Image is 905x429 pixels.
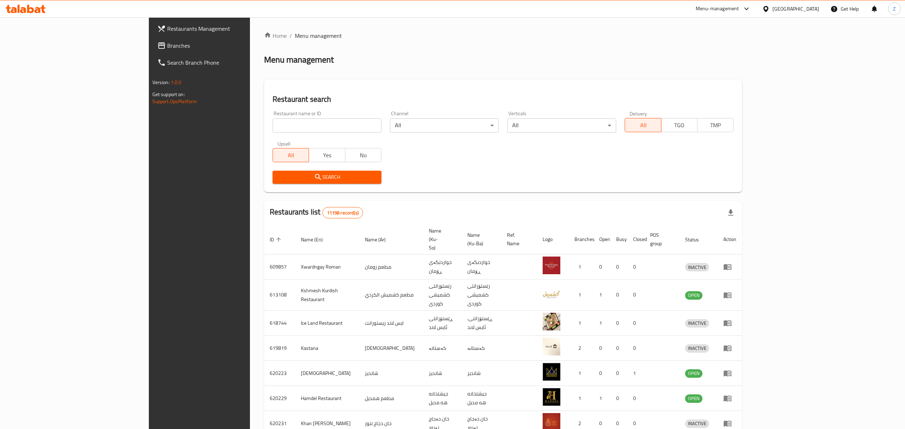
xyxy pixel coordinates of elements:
button: TMP [697,118,734,132]
td: [DEMOGRAPHIC_DATA] [359,336,423,361]
input: Search for restaurant name or ID.. [273,118,381,133]
div: Menu [723,344,736,352]
h2: Restaurant search [273,94,734,105]
td: 1 [569,386,594,411]
span: Version: [152,78,170,87]
span: Restaurants Management [167,24,294,33]
img: Hamdel Restaurant [543,388,560,406]
span: Menu management [295,31,342,40]
td: کەستانە [462,336,501,361]
td: 0 [594,336,611,361]
button: All [625,118,661,132]
div: All [390,118,499,133]
button: Yes [309,148,345,162]
span: Name (En) [301,235,332,244]
span: 11198 record(s) [323,210,363,216]
td: Kshmesh Kurdish Restaurant [295,280,359,311]
td: Hamdel Restaurant [295,386,359,411]
div: [GEOGRAPHIC_DATA] [772,5,819,13]
span: No [348,150,379,160]
img: Ice Land Restaurant [543,313,560,330]
img: Kastana [543,338,560,355]
button: TGO [661,118,697,132]
a: Branches [152,37,300,54]
button: All [273,148,309,162]
span: Ref. Name [507,231,529,248]
div: OPEN [685,291,702,300]
span: INACTIVE [685,263,709,271]
th: Logo [537,224,569,254]
span: OPEN [685,394,702,402]
span: ID [270,235,283,244]
div: Menu [723,291,736,299]
div: OPEN [685,369,702,378]
td: مطعم رومان [359,254,423,280]
span: 1.0.0 [171,78,182,87]
span: TMP [700,120,731,130]
nav: breadcrumb [264,31,742,40]
span: INACTIVE [685,419,709,428]
th: Action [718,224,742,254]
span: All [628,120,658,130]
th: Closed [627,224,644,254]
span: Get support on: [152,90,185,99]
div: Menu [723,419,736,428]
td: 0 [611,280,627,311]
td: 0 [611,336,627,361]
td: مطعم همديل [359,386,423,411]
td: 1 [594,311,611,336]
td: شانديز [423,361,462,386]
span: Z [893,5,896,13]
span: Yes [312,150,342,160]
td: 1 [569,280,594,311]
a: Support.OpsPlatform [152,97,197,106]
td: 0 [611,254,627,280]
td: ايس لاند ريستورانت [359,311,423,336]
td: جيشتخانه هه مديل [462,386,501,411]
td: 1 [569,254,594,280]
th: Open [594,224,611,254]
th: Branches [569,224,594,254]
span: Name (Ku-So) [429,227,453,252]
td: 0 [627,254,644,280]
td: رێستۆرانتی کشمیشى كوردى [423,280,462,311]
div: Menu-management [696,5,739,13]
td: 0 [627,386,644,411]
div: Menu [723,369,736,377]
div: All [507,118,616,133]
span: OPEN [685,291,702,299]
a: Restaurants Management [152,20,300,37]
td: 1 [627,361,644,386]
td: 0 [611,386,627,411]
label: Delivery [630,111,647,116]
td: 0 [627,280,644,311]
span: Search [278,173,376,182]
td: کەستانە [423,336,462,361]
td: 1 [569,361,594,386]
td: 1 [569,311,594,336]
td: 0 [611,311,627,336]
td: 0 [627,311,644,336]
span: Search Branch Phone [167,58,294,67]
td: شانديز [462,361,501,386]
label: Upsell [278,141,291,146]
button: No [345,148,381,162]
div: Total records count [322,207,363,218]
td: خواردنگەی ڕۆمان [462,254,501,280]
a: Search Branch Phone [152,54,300,71]
span: INACTIVE [685,319,709,327]
td: 0 [627,336,644,361]
td: Ice Land Restaurant [295,311,359,336]
td: Xwardngay Roman [295,254,359,280]
span: INACTIVE [685,344,709,352]
td: 1 [594,280,611,311]
div: Menu [723,394,736,402]
div: INACTIVE [685,344,709,353]
img: Xwardngay Roman [543,257,560,274]
td: Kastana [295,336,359,361]
span: POS group [650,231,671,248]
td: مطعم كشميش الكردي [359,280,423,311]
td: جيشتخانه هه مديل [423,386,462,411]
span: Status [685,235,708,244]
